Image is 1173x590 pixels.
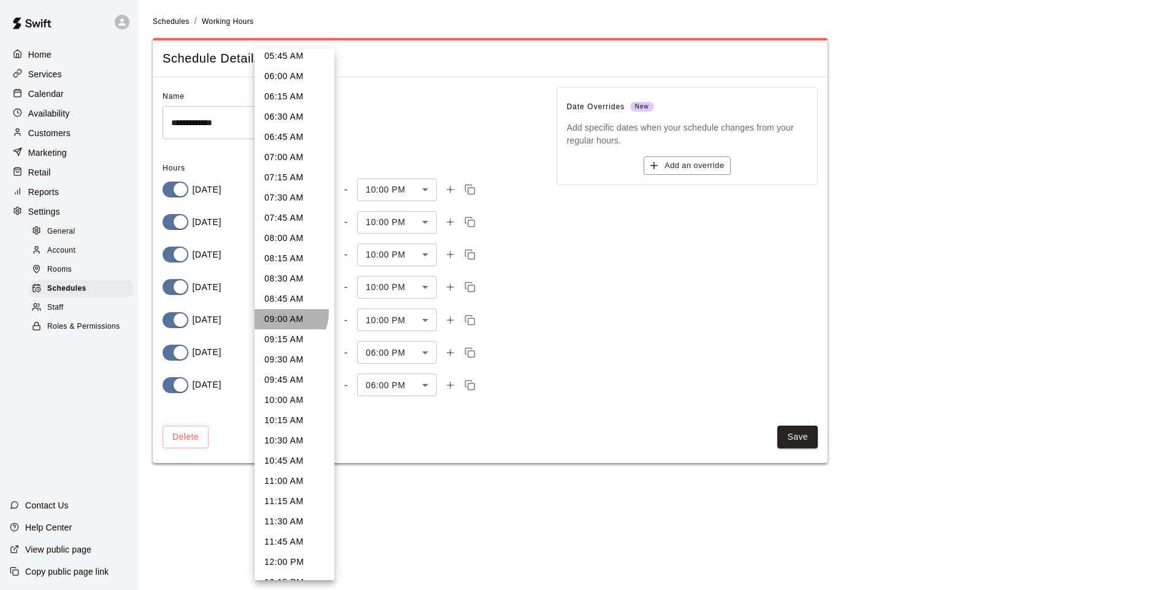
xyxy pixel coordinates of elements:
[255,127,334,147] li: 06:45 AM
[255,66,334,86] li: 06:00 AM
[255,370,334,390] li: 09:45 AM
[255,309,334,329] li: 09:00 AM
[255,431,334,451] li: 10:30 AM
[255,86,334,107] li: 06:15 AM
[255,46,334,66] li: 05:45 AM
[255,471,334,491] li: 11:00 AM
[255,410,334,431] li: 10:15 AM
[255,532,334,552] li: 11:45 AM
[255,208,334,228] li: 07:45 AM
[255,228,334,248] li: 08:00 AM
[255,329,334,350] li: 09:15 AM
[255,269,334,289] li: 08:30 AM
[255,107,334,127] li: 06:30 AM
[255,188,334,208] li: 07:30 AM
[255,248,334,269] li: 08:15 AM
[255,147,334,167] li: 07:00 AM
[255,491,334,511] li: 11:15 AM
[255,350,334,370] li: 09:30 AM
[255,167,334,188] li: 07:15 AM
[255,451,334,471] li: 10:45 AM
[255,390,334,410] li: 10:00 AM
[255,511,334,532] li: 11:30 AM
[255,289,334,309] li: 08:45 AM
[255,552,334,572] li: 12:00 PM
